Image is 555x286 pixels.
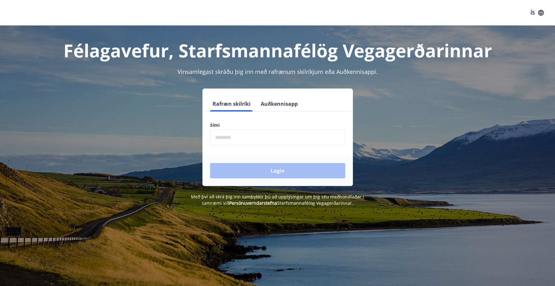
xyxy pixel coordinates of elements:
[191,194,364,206] span: Með því að skrá þig inn samþykkir þú að upplýsingar um þig séu meðhöndlaðar í samræmi við Starfsm...
[178,68,378,75] span: Vinsamlegast skráðu þig inn með rafrænum skilríkjum eða Auðkennisappi.
[56,38,500,62] h1: Félagavefur, Starfsmannafélög Vegagerðarinnar
[527,7,547,18] button: ÍS
[229,200,277,206] a: Persónuverndarstefna
[210,122,345,128] label: Sími
[210,96,253,111] button: Rafræn skilríki
[258,96,300,111] button: Auðkennisapp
